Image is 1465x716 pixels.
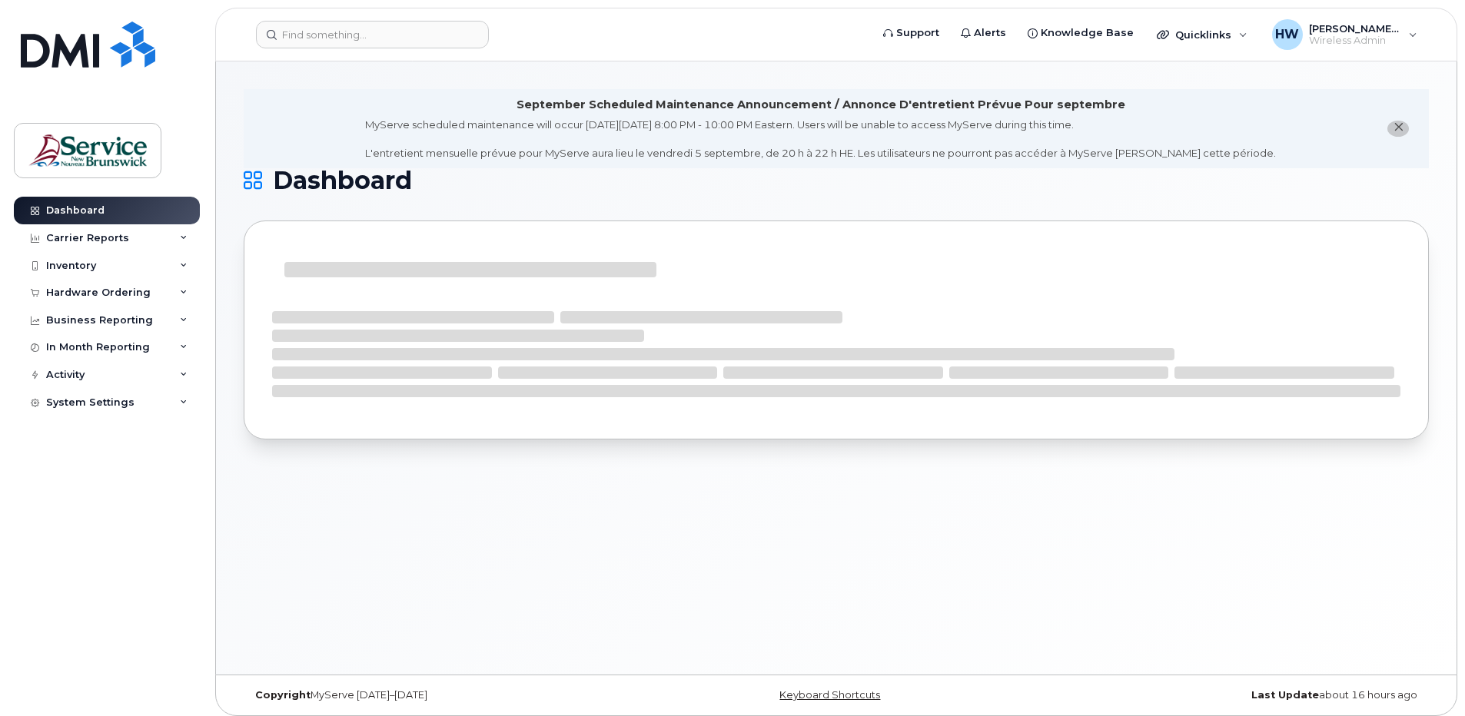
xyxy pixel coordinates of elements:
[1387,121,1409,137] button: close notification
[779,689,880,701] a: Keyboard Shortcuts
[244,689,639,701] div: MyServe [DATE]–[DATE]
[1251,689,1319,701] strong: Last Update
[255,689,311,701] strong: Copyright
[517,97,1125,113] div: September Scheduled Maintenance Announcement / Annonce D'entretient Prévue Pour septembre
[273,169,412,192] span: Dashboard
[365,118,1276,161] div: MyServe scheduled maintenance will occur [DATE][DATE] 8:00 PM - 10:00 PM Eastern. Users will be u...
[1034,689,1429,701] div: about 16 hours ago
